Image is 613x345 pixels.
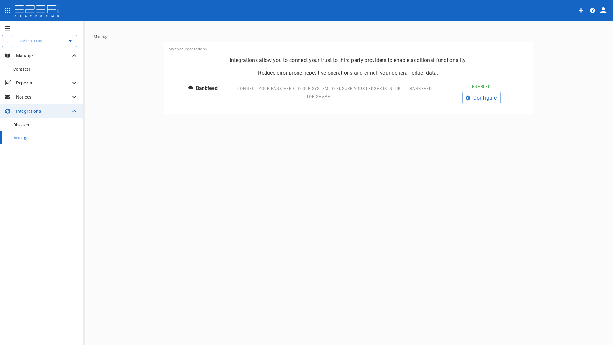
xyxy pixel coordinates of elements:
[193,85,217,91] span: Bankfeed
[2,35,13,47] div: ...
[462,92,501,104] button: Configure
[472,84,491,92] span: Enabled
[169,47,207,51] span: Manage Integrations
[19,38,64,44] input: Select Trust
[94,35,108,39] a: Manage
[16,108,71,114] p: Integrations
[410,86,432,91] span: Bankfeed
[169,69,528,76] span: Reduce error prone, repetitive operations and enrich your general ledger data.
[237,86,401,99] span: Connect your bank feed to our system to ensure your ledger is in tip top shape.
[13,67,30,72] span: Contacts
[13,136,28,140] span: Manage
[66,37,75,46] button: Open
[16,80,71,86] p: Reports
[16,52,71,59] p: Manage
[16,94,71,100] p: Notices
[169,57,528,64] span: Integrations allow you to connect your trust to third party providers to enable additional functi...
[94,35,603,39] nav: breadcrumb
[13,123,29,127] span: Discover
